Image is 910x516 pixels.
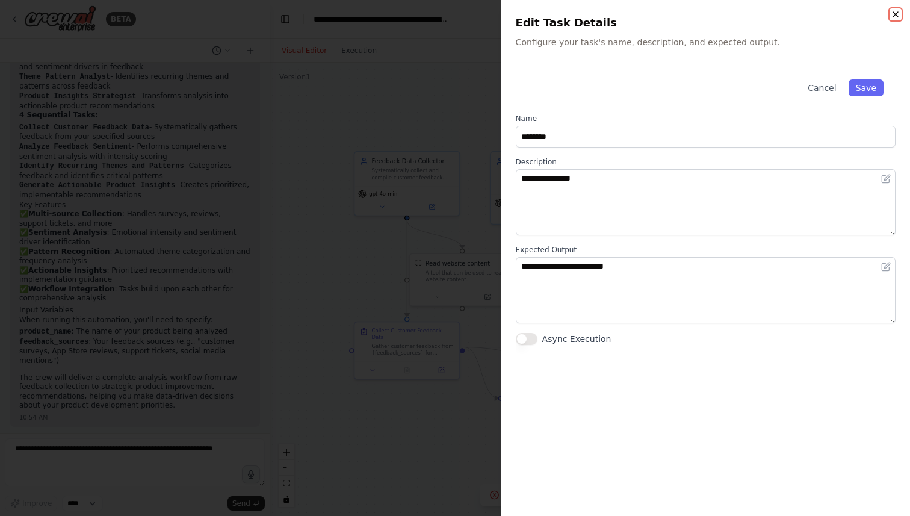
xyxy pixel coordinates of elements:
label: Name [516,114,896,123]
button: Save [849,79,884,96]
h2: Edit Task Details [516,14,896,31]
p: Configure your task's name, description, and expected output. [516,36,896,48]
button: Open in editor [879,260,893,274]
label: Expected Output [516,245,896,255]
button: Cancel [800,79,843,96]
button: Open in editor [879,172,893,186]
label: Description [516,157,896,167]
label: Async Execution [542,333,611,345]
